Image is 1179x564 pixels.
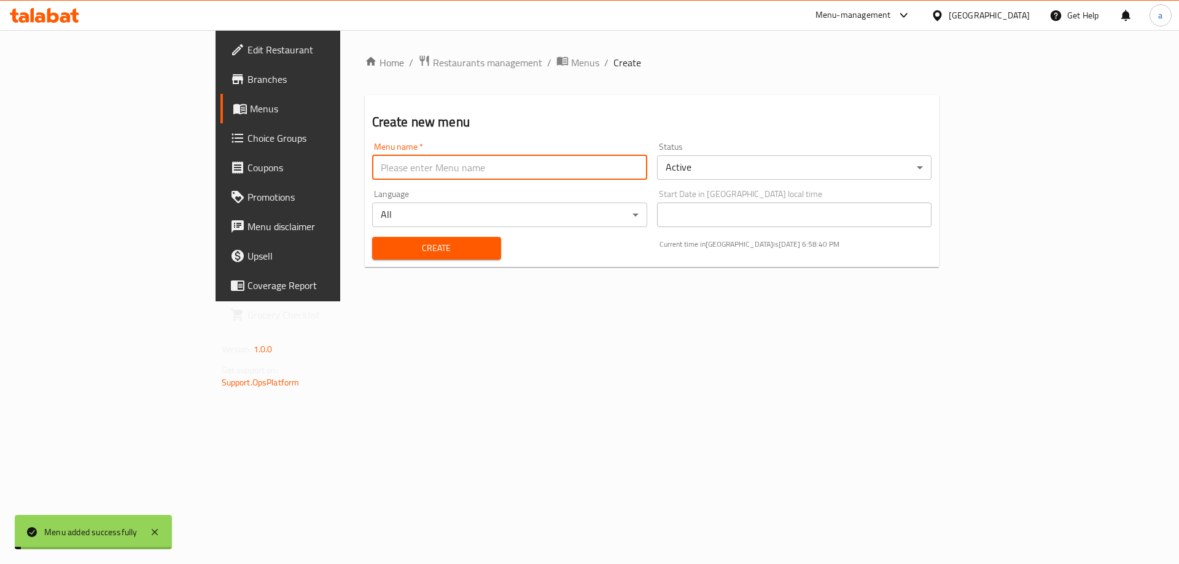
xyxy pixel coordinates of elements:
[604,55,609,70] li: /
[220,94,413,123] a: Menus
[250,101,403,116] span: Menus
[660,239,932,250] p: Current time in [GEOGRAPHIC_DATA] is [DATE] 6:58:40 PM
[220,212,413,241] a: Menu disclaimer
[1158,9,1162,22] span: a
[247,190,403,204] span: Promotions
[372,237,501,260] button: Create
[372,113,932,131] h2: Create new menu
[815,8,891,23] div: Menu-management
[247,278,403,293] span: Coverage Report
[220,241,413,271] a: Upsell
[220,182,413,212] a: Promotions
[222,341,252,357] span: Version:
[254,341,273,357] span: 1.0.0
[247,249,403,263] span: Upsell
[220,123,413,153] a: Choice Groups
[418,55,542,71] a: Restaurants management
[222,362,278,378] span: Get support on:
[222,374,300,390] a: Support.OpsPlatform
[220,64,413,94] a: Branches
[220,35,413,64] a: Edit Restaurant
[247,307,403,322] span: Grocery Checklist
[949,9,1030,22] div: [GEOGRAPHIC_DATA]
[247,160,403,175] span: Coupons
[365,55,940,71] nav: breadcrumb
[372,155,647,180] input: Please enter Menu name
[220,271,413,300] a: Coverage Report
[247,219,403,234] span: Menu disclaimer
[433,55,542,70] span: Restaurants management
[247,42,403,57] span: Edit Restaurant
[220,300,413,330] a: Grocery Checklist
[247,72,403,87] span: Branches
[247,131,403,145] span: Choice Groups
[372,203,647,227] div: All
[657,155,932,180] div: Active
[571,55,599,70] span: Menus
[613,55,641,70] span: Create
[44,525,138,539] div: Menu added successfully
[382,241,491,256] span: Create
[220,153,413,182] a: Coupons
[556,55,599,71] a: Menus
[547,55,551,70] li: /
